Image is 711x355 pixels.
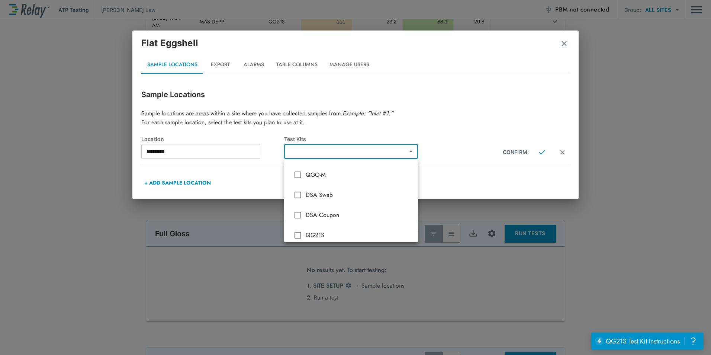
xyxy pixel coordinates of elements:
span: DSA Swab [306,191,412,199]
iframe: Resource center [591,333,704,349]
span: QG21S [306,231,412,240]
span: DSA Coupon [306,211,412,220]
span: QGO-M [306,170,412,179]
